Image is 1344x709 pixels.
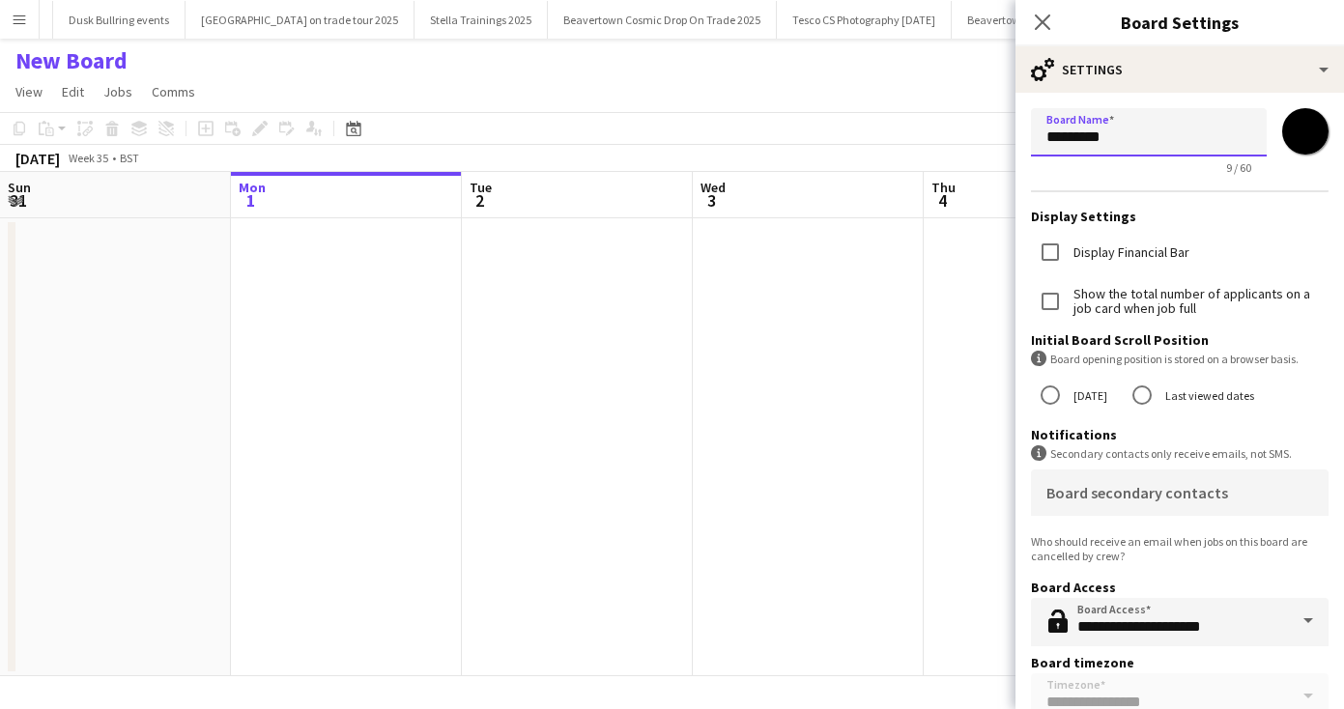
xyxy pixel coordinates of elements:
[698,189,726,212] span: 3
[1031,579,1329,596] h3: Board Access
[1070,245,1189,260] label: Display Financial Bar
[144,79,203,104] a: Comms
[64,151,112,165] span: Week 35
[1070,381,1107,411] label: [DATE]
[1031,351,1329,367] div: Board opening position is stored on a browser basis.
[15,83,43,100] span: View
[1015,46,1344,93] div: Settings
[701,179,726,196] span: Wed
[929,189,956,212] span: 4
[15,46,128,75] h1: New Board
[8,179,31,196] span: Sun
[1015,10,1344,35] h3: Board Settings
[236,189,266,212] span: 1
[54,79,92,104] a: Edit
[1031,208,1329,225] h3: Display Settings
[152,83,195,100] span: Comms
[1211,160,1267,175] span: 9 / 60
[15,149,60,168] div: [DATE]
[1031,426,1329,443] h3: Notifications
[53,1,186,39] button: Dusk Bullring events
[1031,445,1329,462] div: Secondary contacts only receive emails, not SMS.
[62,83,84,100] span: Edit
[470,179,492,196] span: Tue
[239,179,266,196] span: Mon
[1031,534,1329,563] div: Who should receive an email when jobs on this board are cancelled by crew?
[1031,331,1329,349] h3: Initial Board Scroll Position
[1161,381,1254,411] label: Last viewed dates
[120,151,139,165] div: BST
[5,189,31,212] span: 31
[1070,287,1329,316] label: Show the total number of applicants on a job card when job full
[8,79,50,104] a: View
[96,79,140,104] a: Jobs
[931,179,956,196] span: Thu
[186,1,415,39] button: [GEOGRAPHIC_DATA] on trade tour 2025
[467,189,492,212] span: 2
[103,83,132,100] span: Jobs
[777,1,952,39] button: Tesco CS Photography [DATE]
[1046,483,1228,502] mat-label: Board secondary contacts
[1031,654,1329,671] h3: Board timezone
[415,1,548,39] button: Stella Trainings 2025
[952,1,1066,39] button: Beavertown NAE
[548,1,777,39] button: Beavertown Cosmic Drop On Trade 2025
